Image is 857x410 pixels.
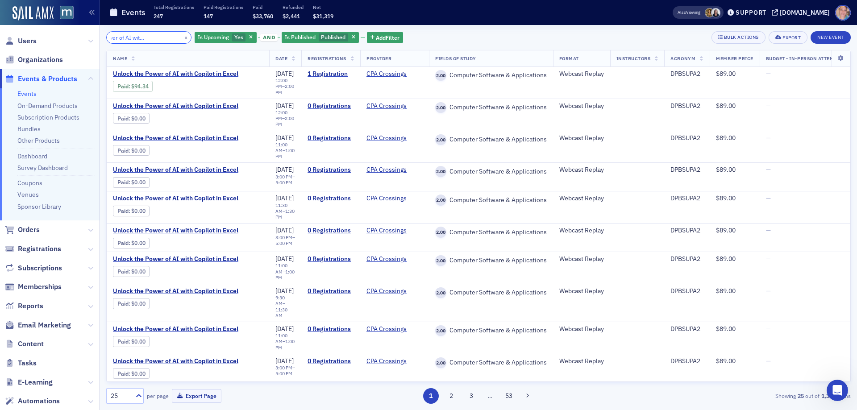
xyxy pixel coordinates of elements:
[117,300,131,307] span: :
[28,292,35,299] button: Emoji picker
[18,74,77,84] span: Events & Products
[131,268,146,275] span: $0.00
[117,179,131,186] span: :
[113,177,150,188] div: Paid: 0 - $0
[782,35,801,40] div: Export
[313,12,333,20] span: $31,319
[366,166,407,174] a: CPA Crossings
[366,195,423,203] span: CPA Crossings
[113,336,150,347] div: Paid: 0 - $0
[32,225,171,306] div: To be honest, I'm not sure. I chatted with [PERSON_NAME] and she does not recall either. I'm not ...
[308,102,354,110] a: 0 Registrations
[716,70,736,78] span: $89.00
[766,287,771,295] span: —
[17,113,79,121] a: Subscription Products
[435,166,446,177] span: 2.00
[43,11,61,20] p: Active
[117,268,129,275] a: Paid
[17,90,37,98] a: Events
[559,255,604,263] div: Webcast Replay
[423,388,439,404] button: 1
[283,12,300,20] span: $2,441
[198,33,229,41] span: Is Upcoming
[18,225,40,235] span: Orders
[147,392,169,400] label: per page
[559,287,604,295] div: Webcast Replay
[366,134,423,142] span: CPA Crossings
[711,8,720,17] span: Kelly Brown
[283,4,304,10] p: Refunded
[275,202,287,214] time: 11:30 AM
[275,142,295,159] div: –
[275,141,287,153] time: 11:00 AM
[766,134,771,142] span: —
[446,257,547,265] span: Computer Software & Applications
[366,325,423,333] span: CPA Crossings
[308,55,346,62] span: Registrations
[113,287,263,295] a: Unlock the Power of AI with Copilot in Excel
[275,109,287,121] time: 12:00 PM
[131,147,146,154] span: $0.00
[766,325,771,333] span: —
[5,358,37,368] a: Tasks
[275,357,294,365] span: [DATE]
[18,282,62,292] span: Memberships
[195,32,257,43] div: Yes
[275,333,295,350] div: –
[308,134,354,142] a: 0 Registrations
[366,134,407,142] a: CPA Crossings
[376,33,399,41] span: Add Filter
[835,5,851,21] span: Profile
[113,227,263,235] span: Unlock the Power of AI with Copilot in Excel
[113,255,263,263] span: Unlock the Power of AI with Copilot in Excel
[275,110,295,127] div: –
[716,102,736,110] span: $89.00
[366,287,423,295] span: CPA Crossings
[670,55,695,62] span: Acronym
[446,228,547,236] span: Computer Software & Applications
[275,77,287,89] time: 12:00 PM
[117,115,129,122] a: Paid
[117,338,131,345] span: :
[275,83,294,95] time: 2:00 PM
[17,203,61,211] a: Sponsor Library
[43,4,101,11] h1: [PERSON_NAME]
[366,325,407,333] a: CPA Crossings
[17,152,47,160] a: Dashboard
[716,194,736,202] span: $89.00
[275,325,294,333] span: [DATE]
[14,292,21,299] button: Upload attachment
[5,301,43,311] a: Reports
[275,55,287,62] span: Date
[18,320,71,330] span: Email Marketing
[275,338,295,350] time: 1:00 PM
[117,207,131,214] span: :
[157,4,173,20] div: Close
[716,255,736,263] span: $89.00
[446,104,547,112] span: Computer Software & Applications
[670,195,703,203] div: DPBSUPA2
[275,115,294,127] time: 2:00 PM
[140,4,157,21] button: Home
[766,357,771,365] span: —
[716,55,753,62] span: Member Price
[772,9,833,16] button: [DOMAIN_NAME]
[275,234,292,240] time: 3:00 PM
[559,102,604,110] div: Webcast Replay
[275,70,294,78] span: [DATE]
[275,226,294,234] span: [DATE]
[827,380,848,401] iframe: Intercom live chat
[308,70,354,78] a: 1 Registration
[308,195,354,203] a: 0 Registrations
[117,83,131,90] span: :
[308,325,354,333] a: 0 Registrations
[113,55,127,62] span: Name
[18,301,43,311] span: Reports
[446,359,547,367] span: Computer Software & Applications
[275,179,292,186] time: 5:00 PM
[121,7,146,18] h1: Events
[811,33,851,41] a: New Event
[282,32,359,43] div: Published
[113,195,263,203] span: Unlock the Power of AI with Copilot in Excel
[5,396,60,406] a: Automations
